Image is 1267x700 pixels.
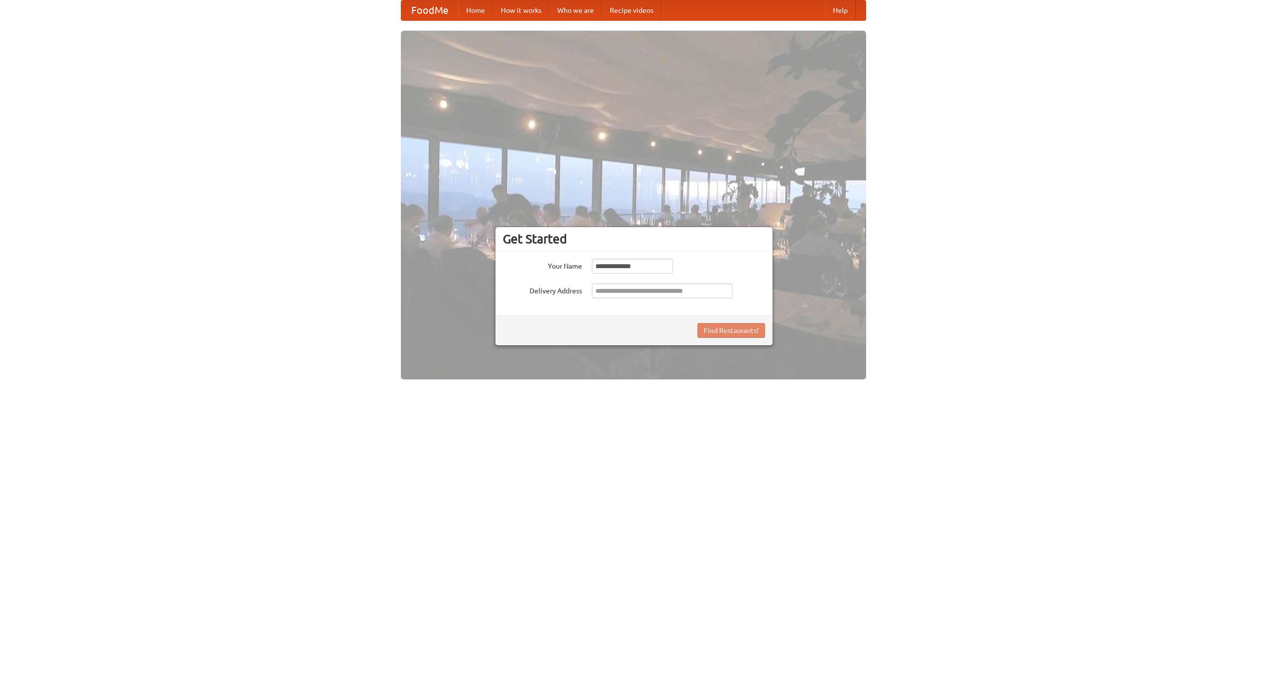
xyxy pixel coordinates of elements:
label: Your Name [503,259,582,271]
a: Recipe videos [602,0,661,20]
h3: Get Started [503,232,765,246]
button: Find Restaurants! [697,323,765,338]
a: How it works [493,0,549,20]
a: Who we are [549,0,602,20]
a: Home [458,0,493,20]
a: FoodMe [401,0,458,20]
a: Help [825,0,856,20]
label: Delivery Address [503,283,582,296]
